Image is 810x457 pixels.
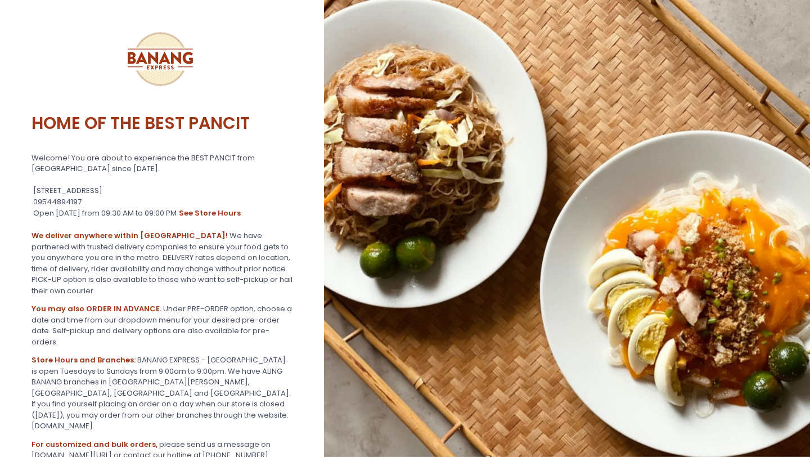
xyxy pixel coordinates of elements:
div: BANANG EXPRESS - [GEOGRAPHIC_DATA] is open Tuesdays to Sundays from 9:00am to 9:00pm. We have ALI... [31,355,292,432]
b: Store Hours and Branches: [31,355,136,365]
div: [STREET_ADDRESS] [31,185,292,196]
div: HOME OF THE BEST PANCIT [31,101,292,145]
div: Welcome! You are about to experience the BEST PANCIT from [GEOGRAPHIC_DATA] since [DATE]. [31,153,292,174]
button: see store hours [178,207,241,219]
b: For customized and bulk orders, [31,439,157,450]
img: Banang Express [118,17,202,101]
div: Under PRE-ORDER option, choose a date and time from our dropdown menu for your desired pre-order ... [31,303,292,347]
div: Open [DATE] from 09:30 AM to 09:00 PM [31,207,292,219]
div: 09544894197 [31,196,292,208]
b: You may also ORDER IN ADVANCE. [31,303,161,314]
div: We have partnered with trusted delivery companies to ensure your food gets to you anywhere you ar... [31,230,292,296]
b: We deliver anywhere within [GEOGRAPHIC_DATA]! [31,230,228,241]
